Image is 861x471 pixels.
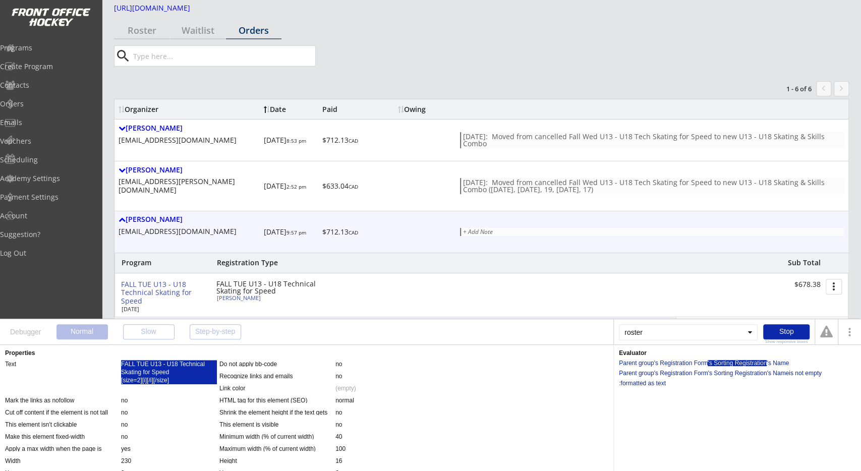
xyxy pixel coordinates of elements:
font: 8:53 pm [286,137,306,144]
div: Maximum width (% of current width) [219,445,335,451]
div: (empty) [335,384,356,392]
a: [URL][DOMAIN_NAME] [114,5,215,16]
div: $633.04 [322,183,377,190]
div: yes [121,445,131,453]
font: CAD [349,229,358,236]
div: [EMAIL_ADDRESS][PERSON_NAME][DOMAIN_NAME] [119,178,260,195]
div: Text [5,360,121,367]
img: FOH%20White%20Logo%20Transparent.png [11,8,91,27]
div: Date [264,106,318,113]
div: Height [219,457,335,463]
div: Cut off content if the element is not tall enough [5,408,121,415]
div: normal [335,396,354,404]
div: no [121,396,128,404]
div: Shrink the element height if the text gets shorter [219,408,335,415]
font: CAD [349,183,358,190]
div: Do not apply bb-code [219,360,335,367]
div: [DATE]: Moved from cancelled Fall Wed U13 - U18 Tech Skating for Speed to new U13 - U18 Skating &... [463,133,842,147]
input: Type here... [131,46,315,66]
div: Program [122,258,176,267]
div: Minimum width (% of current width) [219,433,335,439]
div: no [335,421,342,429]
div: 1 - 6 of 6 [759,84,812,93]
div: This element is visible [219,421,335,427]
div: HTML tag for this element (SEO) [219,396,335,403]
div: Make this element fixed-width [5,433,121,439]
div: 40 [335,433,342,441]
div: Organizer [119,106,260,113]
button: more_vert [826,279,842,295]
div: [PERSON_NAME] [217,295,329,301]
div: Sub Total [777,258,821,267]
div: :formatted as text [619,380,666,386]
div: FALL TUE U13 - U18 Technical Skating for Speed [size=2][i][/i][/size] [121,360,217,384]
div: $712.13 [322,137,377,144]
div: Orders [226,26,281,35]
div: [DATE] [264,137,318,144]
div: Parent group's Registration Form [619,370,708,376]
div: Roster [114,26,169,35]
div: no [121,421,128,429]
div: This element isn't clickable [5,421,121,427]
div: 100 [335,445,346,453]
div: 's Name [767,370,789,376]
div: Owing [398,106,436,113]
div: [PERSON_NAME] [119,124,260,133]
div: $678.38 [758,280,821,289]
button: keyboard_arrow_right [834,81,849,96]
div: [DATE] [264,183,318,190]
div: 's Sorting Registration [708,360,767,366]
div: [DATE] [122,306,202,312]
div: no [121,408,128,417]
div: FALL TUE U13 - U18 Technical Skating for Speed [121,280,208,306]
div: Show responsive boxes [763,340,810,344]
button: search [114,48,131,64]
div: Recognize links and emails [219,372,335,379]
div: FALL TUE U13 - U18 Technical Skating for Speed [216,280,332,295]
div: Link color [219,384,335,391]
div: 230 [121,457,131,465]
div: is not empty [789,370,822,376]
div: Evaluator [619,350,647,356]
div: Paid [322,106,377,113]
div: [PERSON_NAME] [119,166,260,174]
font: 9:57 pm [286,229,306,236]
div: $712.13 [322,228,377,236]
div: Waitlist [170,26,225,35]
div: roster [619,324,758,340]
div: [DATE]: Moved from cancelled Fall Wed U13 - U18 Tech Skating for Speed to new U13 - U18 Skating &... [463,179,842,193]
font: 2:52 pm [286,183,306,190]
div: [DATE] [264,228,318,236]
div: Apply a max width when the page is stretched [5,445,121,451]
div: no [335,372,342,380]
div: no [335,408,342,417]
div: no [121,433,128,441]
div: Parent group's Registration Form [619,360,708,366]
div: + Add Note [463,229,842,235]
div: 's Sorting Registration [708,370,767,376]
div: Registration Type [217,258,332,267]
div: 's Name [767,360,789,366]
font: CAD [349,137,358,144]
div: Stop [763,324,810,339]
div: [EMAIL_ADDRESS][DOMAIN_NAME] [119,136,260,145]
div: Mark the links as nofollow [5,396,121,403]
button: chevron_left [816,81,831,96]
div: [EMAIL_ADDRESS][DOMAIN_NAME] [119,227,260,236]
div: Width [5,457,121,463]
div: Properties [5,350,608,356]
div: 16 [335,457,342,465]
div: no [335,360,342,368]
div: [PERSON_NAME] [119,215,260,224]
